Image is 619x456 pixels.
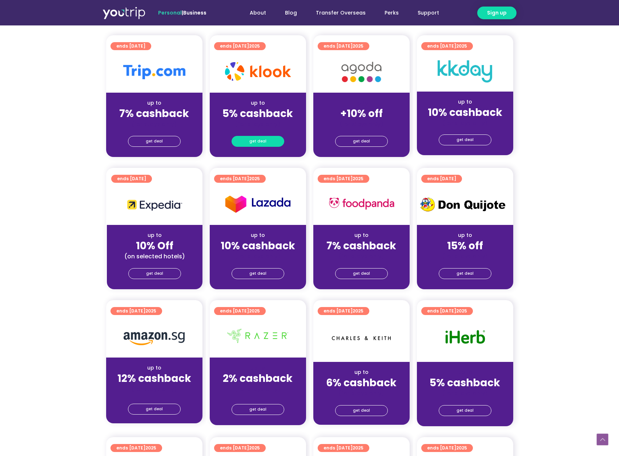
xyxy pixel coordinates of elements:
a: get deal [335,136,388,147]
a: Business [183,9,206,16]
span: 2025 [145,445,156,451]
span: ends [DATE] [427,444,467,452]
span: 2025 [145,308,156,314]
strong: 5% cashback [430,376,500,390]
div: (for stays only) [423,253,507,260]
strong: 10% cashback [428,105,502,120]
a: ends [DATE]2025 [421,307,473,315]
span: ends [DATE] [220,175,260,183]
span: ends [DATE] [116,444,156,452]
div: up to [113,231,197,239]
a: get deal [128,136,181,147]
div: up to [319,231,404,239]
span: get deal [457,405,474,416]
a: ends [DATE] [111,175,152,183]
div: (for stays only) [423,390,507,397]
a: ends [DATE]2025 [214,42,266,50]
strong: 2% cashback [223,371,293,386]
span: ends [DATE] [427,42,467,50]
a: get deal [232,404,284,415]
a: ends [DATE]2025 [214,175,266,183]
nav: Menu [226,6,449,20]
span: | [158,9,206,16]
span: 2025 [249,175,260,182]
div: (for stays only) [112,385,197,393]
span: 2025 [249,43,260,49]
span: ends [DATE] [323,307,363,315]
a: get deal [335,268,388,279]
span: get deal [457,269,474,279]
div: (for stays only) [216,120,300,128]
a: ends [DATE]2025 [318,42,369,50]
span: 2025 [353,43,363,49]
strong: 7% cashback [326,239,396,253]
span: get deal [249,136,266,146]
a: ends [DATE]2025 [421,42,473,50]
strong: 5% cashback [222,106,293,121]
span: ends [DATE] [220,307,260,315]
div: up to [216,99,300,107]
a: ends [DATE] [110,42,151,50]
span: get deal [146,269,163,279]
div: up to [423,231,507,239]
span: ends [DATE] [323,42,363,50]
div: up to [112,364,197,372]
a: get deal [439,134,491,145]
div: up to [319,368,404,376]
a: get deal [128,404,181,415]
div: up to [112,99,197,107]
a: ends [DATE] [421,175,462,183]
strong: 10% cashback [221,239,295,253]
a: Blog [276,6,306,20]
span: up to [355,99,368,106]
span: ends [DATE] [427,307,467,315]
a: Transfer Overseas [306,6,375,20]
div: (for stays only) [216,385,300,393]
a: get deal [335,405,388,416]
span: 2025 [456,445,467,451]
span: 2025 [353,445,363,451]
div: up to [216,364,300,372]
div: (for stays only) [319,120,404,128]
span: 2025 [249,445,260,451]
span: 2025 [249,308,260,314]
span: ends [DATE] [116,42,145,50]
div: up to [216,231,300,239]
strong: 6% cashback [326,376,397,390]
a: ends [DATE]2025 [421,444,473,452]
span: get deal [249,269,266,279]
span: get deal [146,404,163,414]
a: get deal [439,405,491,416]
a: get deal [232,136,284,147]
div: (for stays only) [216,253,300,260]
strong: +10% off [340,106,383,121]
span: Personal [158,9,182,16]
a: ends [DATE]2025 [318,175,369,183]
strong: 10% Off [136,239,173,253]
span: get deal [457,135,474,145]
div: up to [423,368,507,376]
a: About [240,6,276,20]
strong: 15% off [447,239,483,253]
span: ends [DATE] [116,307,156,315]
a: get deal [232,268,284,279]
span: get deal [249,404,266,415]
span: 2025 [456,43,467,49]
a: get deal [128,268,181,279]
span: 2025 [353,308,363,314]
span: get deal [353,405,370,416]
div: (on selected hotels) [113,253,197,260]
strong: 12% cashback [117,371,191,386]
strong: 7% cashback [119,106,189,121]
div: (for stays only) [423,119,507,127]
a: ends [DATE]2025 [110,307,162,315]
span: 2025 [456,308,467,314]
span: 2025 [353,175,363,182]
div: up to [423,98,507,106]
div: (for stays only) [319,390,404,397]
a: ends [DATE]2025 [214,444,266,452]
a: ends [DATE]2025 [110,444,162,452]
a: Support [408,6,449,20]
a: ends [DATE]2025 [318,444,369,452]
span: ends [DATE] [220,444,260,452]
